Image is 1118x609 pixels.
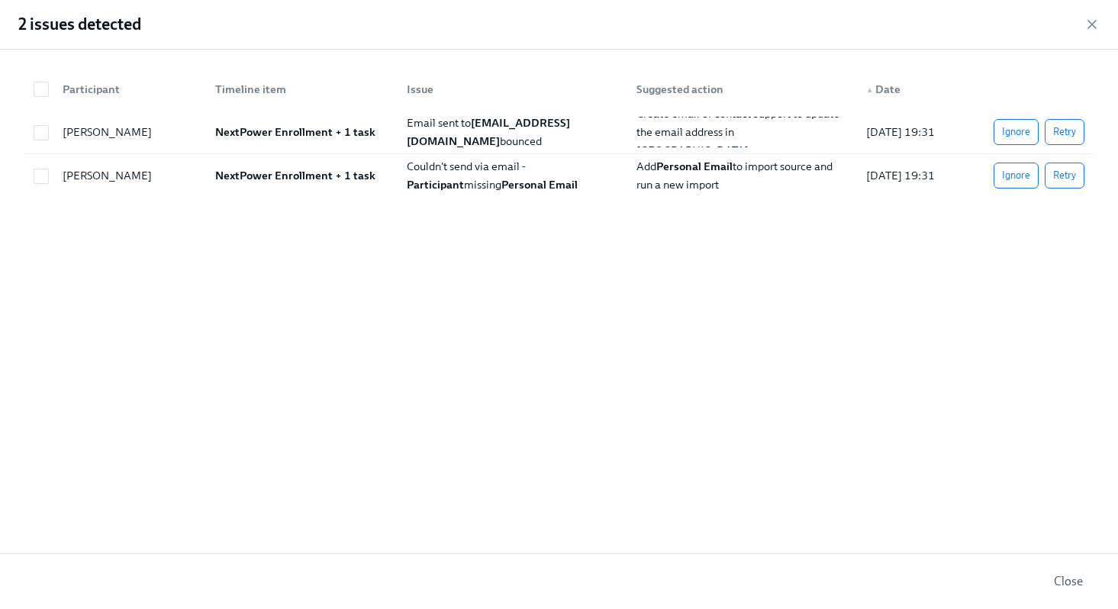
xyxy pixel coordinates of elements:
div: [PERSON_NAME] [56,123,203,141]
div: [DATE] 19:31 [860,166,968,185]
div: ▲Date [854,74,968,105]
div: Suggested action [624,74,854,105]
button: Retry [1045,163,1084,188]
div: [PERSON_NAME]NextPower Enrollment + 1 taskEmail sent to[EMAIL_ADDRESS][DOMAIN_NAME]bouncedCreate ... [24,111,1094,154]
span: Ignore [1002,168,1030,183]
div: [DATE] 19:31 [860,123,968,141]
strong: NextPower Enrollment + 1 task [215,125,375,139]
button: Close [1043,566,1094,597]
strong: NextPower Enrollment + 1 task [215,169,375,182]
button: Ignore [994,163,1039,188]
div: Participant [50,74,203,105]
div: Suggested action [630,80,854,98]
div: Timeline item [203,74,395,105]
span: Retry [1053,124,1076,140]
div: Issue [395,74,624,105]
div: Participant [56,80,203,98]
div: [PERSON_NAME] [56,166,203,185]
div: [PERSON_NAME]NextPower Enrollment + 1 taskCouldn't send via email -ParticipantmissingPersonal Ema... [24,154,1094,197]
div: Issue [401,80,624,98]
span: ▲ [866,86,874,94]
strong: Personal Email [501,178,578,192]
strong: Personal Email [656,159,733,173]
span: Create email or contact Support to update the email address in [GEOGRAPHIC_DATA] [636,107,842,157]
h2: 2 issues detected [18,13,141,36]
div: Timeline item [209,80,395,98]
strong: Participant [407,178,464,192]
span: Retry [1053,168,1076,183]
span: Close [1054,574,1083,589]
button: Ignore [994,119,1039,145]
span: Ignore [1002,124,1030,140]
div: Date [860,80,968,98]
button: Retry [1045,119,1084,145]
